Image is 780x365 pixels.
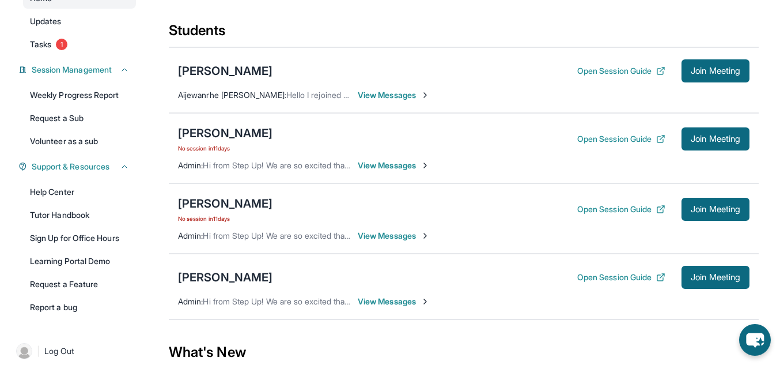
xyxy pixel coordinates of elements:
[178,90,286,100] span: Aijewanrhe [PERSON_NAME] :
[23,182,136,202] a: Help Center
[23,297,136,318] a: Report a bug
[178,195,272,212] div: [PERSON_NAME]
[691,136,740,142] span: Join Meeting
[358,89,430,101] span: View Messages
[23,34,136,55] a: Tasks1
[358,296,430,307] span: View Messages
[37,344,40,358] span: |
[178,296,203,306] span: Admin :
[681,59,749,82] button: Join Meeting
[691,206,740,213] span: Join Meeting
[421,161,430,170] img: Chevron-Right
[178,144,272,153] span: No session in 11 days
[421,231,430,240] img: Chevron-Right
[32,64,112,76] span: Session Management
[691,67,740,74] span: Join Meeting
[30,39,51,50] span: Tasks
[421,297,430,306] img: Chevron-Right
[358,160,430,171] span: View Messages
[421,91,430,100] img: Chevron-Right
[169,21,759,47] div: Students
[178,231,203,240] span: Admin :
[23,251,136,272] a: Learning Portal Demo
[23,131,136,152] a: Volunteer as a sub
[178,269,272,285] div: [PERSON_NAME]
[178,63,272,79] div: [PERSON_NAME]
[23,11,136,32] a: Updates
[23,205,136,225] a: Tutor Handbook
[577,272,665,283] button: Open Session Guide
[32,161,109,172] span: Support & Resources
[23,108,136,129] a: Request a Sub
[178,125,272,141] div: [PERSON_NAME]
[56,39,67,50] span: 1
[577,133,665,145] button: Open Session Guide
[681,127,749,150] button: Join Meeting
[23,85,136,106] a: Weekly Progress Report
[30,16,62,27] span: Updates
[44,345,74,357] span: Log Out
[16,343,32,359] img: user-img
[178,214,272,223] span: No session in 11 days
[12,338,136,364] a: |Log Out
[23,274,136,295] a: Request a Feature
[577,65,665,77] button: Open Session Guide
[23,228,136,249] a: Sign Up for Office Hours
[27,161,129,172] button: Support & Resources
[739,324,771,356] button: chat-button
[691,274,740,281] span: Join Meeting
[286,90,387,100] span: Hello I rejoined the meeting
[681,266,749,289] button: Join Meeting
[27,64,129,76] button: Session Management
[358,230,430,242] span: View Messages
[681,198,749,221] button: Join Meeting
[178,160,203,170] span: Admin :
[577,204,665,215] button: Open Session Guide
